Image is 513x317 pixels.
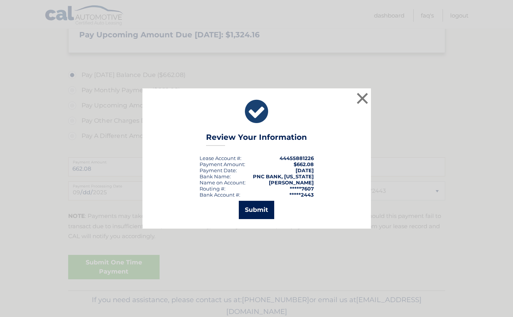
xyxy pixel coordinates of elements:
[355,91,370,106] button: ×
[296,167,314,173] span: [DATE]
[200,167,237,173] div: :
[200,173,231,179] div: Bank Name:
[239,201,274,219] button: Submit
[200,155,241,161] div: Lease Account #:
[200,186,225,192] div: Routing #:
[294,161,314,167] span: $662.08
[200,192,240,198] div: Bank Account #:
[200,167,236,173] span: Payment Date
[280,155,314,161] strong: 44455881226
[200,161,245,167] div: Payment Amount:
[269,179,314,186] strong: [PERSON_NAME]
[200,179,246,186] div: Name on Account:
[253,173,314,179] strong: PNC BANK, [US_STATE]
[206,133,307,146] h3: Review Your Information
